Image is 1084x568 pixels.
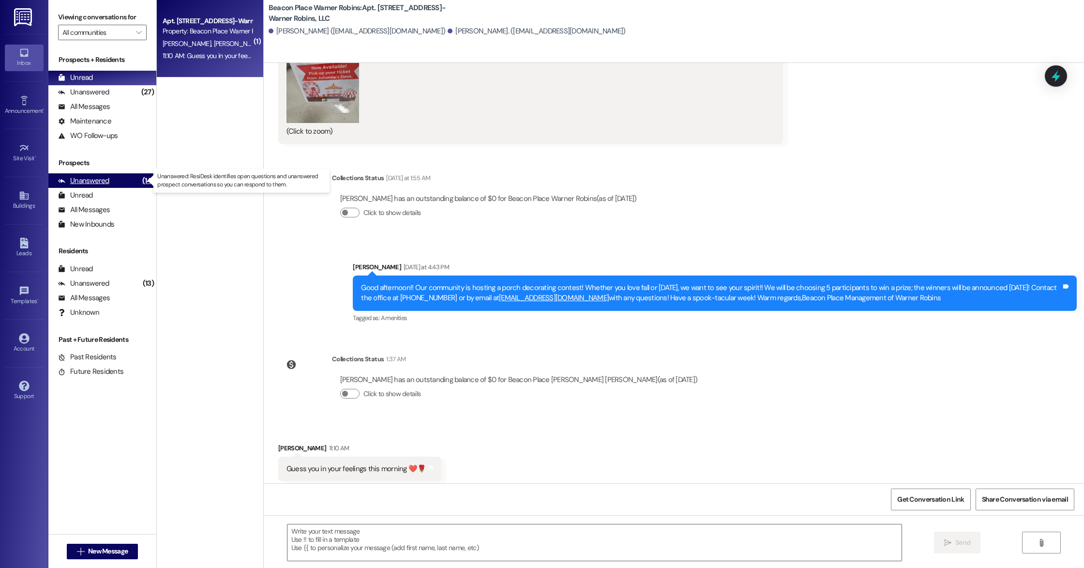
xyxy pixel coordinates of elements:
div: Prospects + Residents [48,55,156,65]
a: Site Visit • [5,140,44,166]
i:  [136,29,141,36]
label: Viewing conversations for [58,10,147,25]
div: Tagged as: [353,311,1077,325]
a: Account [5,330,44,356]
span: Amenities [381,314,407,322]
button: Zoom image [286,26,359,123]
span: [PERSON_NAME] [213,39,262,48]
a: Inbox [5,45,44,71]
div: WO Follow-ups [58,131,118,141]
div: Future Residents [58,367,123,377]
a: Leads [5,235,44,261]
div: Good afternoon!! Our community is hosting a porch decorating contest! Whether you love fall or [D... [361,283,1061,304]
input: All communities [62,25,131,40]
div: New Inbounds [58,219,114,230]
span: • [35,154,36,160]
img: ResiDesk Logo [14,8,34,26]
div: 11:10 AM [327,443,349,453]
div: (13) [140,276,156,291]
span: • [43,106,45,113]
div: (14) [140,173,156,188]
div: All Messages [58,205,110,215]
div: Residents [48,246,156,256]
div: Past + Future Residents [48,335,156,345]
span: Send [955,537,970,548]
label: Click to show details [363,389,421,399]
div: Collections Status [332,354,384,364]
div: [PERSON_NAME] [353,262,1077,276]
div: Property: Beacon Place Warner Robins [163,26,252,36]
div: Maintenance [58,116,111,126]
button: Send [934,532,981,553]
div: 11:10 AM: Guess you in your feelings this morning ❤️🌹 [163,51,313,60]
i:  [944,539,951,547]
div: [DATE] at 1:55 AM [384,173,430,183]
p: Unanswered: ResiDesk identifies open questions and unanswered prospect conversations so you can r... [157,172,326,189]
div: Unread [58,73,93,83]
div: (Click to zoom) [286,126,768,137]
div: Past Residents [58,352,117,362]
div: [PERSON_NAME] [278,443,442,457]
button: Share Conversation via email [976,489,1074,510]
button: Get Conversation Link [891,489,970,510]
div: 1:37 AM [384,354,406,364]
a: Templates • [5,283,44,309]
div: (27) [139,85,156,100]
div: Prospects [48,158,156,168]
div: [DATE] at 4:43 PM [401,262,449,272]
div: Unread [58,264,93,274]
a: [EMAIL_ADDRESS][DOMAIN_NAME] [499,293,609,303]
div: Apt. [STREET_ADDRESS]-Warner Robins, LLC [163,16,252,26]
a: Buildings [5,187,44,214]
div: [PERSON_NAME]. ([EMAIL_ADDRESS][DOMAIN_NAME]) [448,26,626,36]
div: [PERSON_NAME] has an outstanding balance of $0 for Beacon Place [PERSON_NAME] [PERSON_NAME] (as o... [340,375,697,385]
div: Unanswered [58,87,109,97]
div: Unread [58,190,93,200]
span: Share Conversation via email [982,494,1068,505]
div: Collections Status [332,173,384,183]
b: Beacon Place Warner Robins: Apt. [STREET_ADDRESS]-Warner Robins, LLC [269,3,462,24]
span: • [37,296,39,303]
a: Support [5,378,44,404]
div: Unanswered [58,278,109,289]
div: [PERSON_NAME] ([EMAIL_ADDRESS][DOMAIN_NAME]) [269,26,445,36]
div: Guess you in your feelings this morning ❤️🌹 [286,464,426,474]
div: Unanswered [58,176,109,186]
span: [PERSON_NAME] [163,39,214,48]
div: Unknown [58,307,99,318]
label: Click to show details [363,208,421,218]
i:  [1038,539,1045,547]
div: [PERSON_NAME] has an outstanding balance of $0 for Beacon Place Warner Robins (as of [DATE]) [340,194,637,204]
div: All Messages [58,293,110,303]
div: All Messages [58,102,110,112]
span: Get Conversation Link [897,494,964,505]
